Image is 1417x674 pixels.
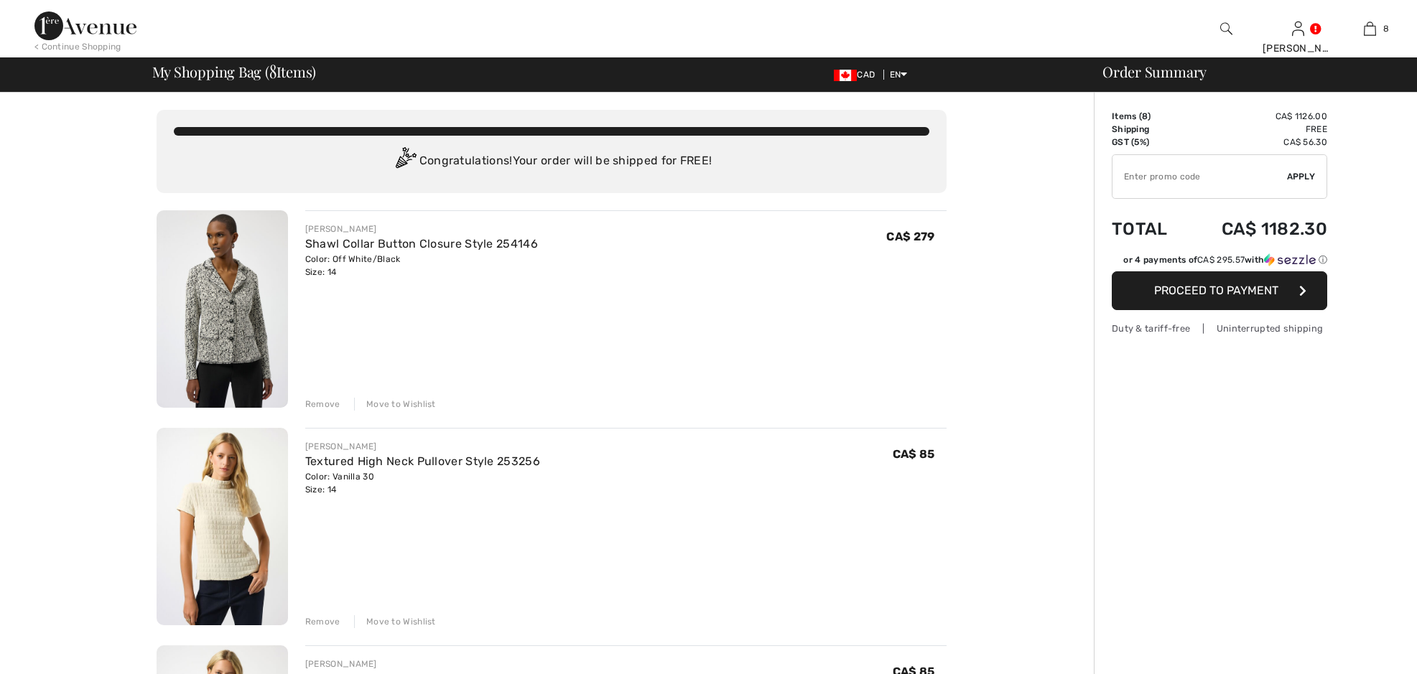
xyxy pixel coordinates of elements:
td: CA$ 1182.30 [1186,205,1327,253]
a: Shawl Collar Button Closure Style 254146 [305,237,538,251]
img: Shawl Collar Button Closure Style 254146 [157,210,288,408]
a: Sign In [1292,22,1304,35]
img: Textured High Neck Pullover Style 253256 [157,428,288,625]
div: [PERSON_NAME] [305,223,538,235]
div: Remove [305,615,340,628]
img: 1ère Avenue [34,11,136,40]
span: Proceed to Payment [1154,284,1278,297]
div: [PERSON_NAME] [1263,41,1333,56]
a: 8 [1334,20,1405,37]
td: Shipping [1112,123,1186,136]
td: CA$ 56.30 [1186,136,1327,149]
td: GST (5%) [1112,136,1186,149]
span: 8 [1383,22,1389,35]
span: My Shopping Bag ( Items) [152,65,317,79]
button: Proceed to Payment [1112,271,1327,310]
div: Color: Vanilla 30 Size: 14 [305,470,540,496]
span: 8 [269,61,277,80]
div: Move to Wishlist [354,615,436,628]
div: [PERSON_NAME] [305,657,540,670]
div: Color: Off White/Black Size: 14 [305,253,538,279]
img: Canadian Dollar [834,70,857,81]
div: Congratulations! Your order will be shipped for FREE! [174,147,929,176]
span: Apply [1287,170,1316,183]
div: Remove [305,398,340,411]
td: Free [1186,123,1327,136]
div: [PERSON_NAME] [305,440,540,453]
td: Items ( ) [1112,110,1186,123]
span: CA$ 85 [893,447,935,461]
div: or 4 payments of with [1123,253,1327,266]
span: EN [890,70,908,80]
div: Duty & tariff-free | Uninterrupted shipping [1112,322,1327,335]
div: < Continue Shopping [34,40,121,53]
td: CA$ 1126.00 [1186,110,1327,123]
a: Textured High Neck Pullover Style 253256 [305,454,540,468]
span: CAD [834,70,881,80]
input: Promo code [1112,155,1287,198]
div: or 4 payments ofCA$ 295.57withSezzle Click to learn more about Sezzle [1112,253,1327,271]
div: Order Summary [1085,65,1408,79]
span: CA$ 279 [886,230,934,243]
img: search the website [1220,20,1232,37]
img: Congratulation2.svg [391,147,419,176]
div: Move to Wishlist [354,398,436,411]
img: My Info [1292,20,1304,37]
img: Sezzle [1264,253,1316,266]
span: 8 [1142,111,1148,121]
td: Total [1112,205,1186,253]
span: CA$ 295.57 [1197,255,1245,265]
img: My Bag [1364,20,1376,37]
